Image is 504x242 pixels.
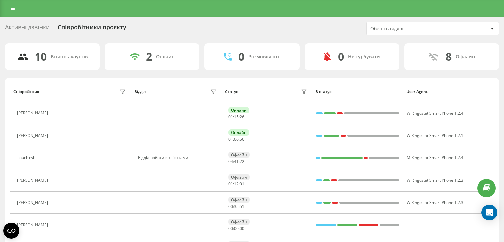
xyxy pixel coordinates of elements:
div: : : [228,115,244,119]
div: Статус [225,90,238,94]
span: 06 [234,136,239,142]
span: 00 [234,226,239,231]
div: : : [228,137,244,142]
div: : : [228,182,244,186]
span: 35 [234,204,239,209]
span: 22 [240,159,244,164]
span: 01 [240,181,244,187]
span: 04 [228,159,233,164]
div: [PERSON_NAME] [17,200,50,205]
div: 10 [35,50,47,63]
span: 26 [240,114,244,120]
button: Open CMP widget [3,223,19,239]
div: Всього акаунтів [51,54,88,60]
span: M Ringostat Smart Phone 1.2.4 [407,155,463,160]
div: Співробітники проєкту [58,24,126,34]
span: 01 [228,114,233,120]
span: W Ringostat Smart Phone 1.2.1 [407,133,463,138]
div: 0 [338,50,344,63]
span: 01 [228,136,233,142]
span: 56 [240,136,244,142]
div: Онлайн [228,107,249,113]
span: 51 [240,204,244,209]
div: [PERSON_NAME] [17,223,50,227]
div: : : [228,204,244,209]
span: 12 [234,181,239,187]
div: Open Intercom Messenger [481,205,497,220]
div: User Agent [406,90,491,94]
div: Співробітник [13,90,39,94]
div: Онлайн [228,129,249,136]
span: 00 [240,226,244,231]
div: Відділ [134,90,146,94]
div: Активні дзвінки [5,24,50,34]
span: 00 [228,204,233,209]
div: 8 [446,50,452,63]
div: Офлайн [228,197,250,203]
span: 00 [228,226,233,231]
div: Розмовляють [248,54,280,60]
div: Touch csb [17,155,37,160]
span: 41 [234,159,239,164]
div: : : [228,226,244,231]
span: 15 [234,114,239,120]
div: : : [228,159,244,164]
span: W Ringostat Smart Phone 1.2.4 [407,110,463,116]
span: 01 [228,181,233,187]
div: Офлайн [228,152,250,158]
div: [PERSON_NAME] [17,133,50,138]
span: W Ringostat Smart Phone 1.2.3 [407,200,463,205]
div: [PERSON_NAME] [17,178,50,183]
div: Офлайн [228,174,250,180]
div: 0 [238,50,244,63]
div: Оберіть відділ [370,26,450,31]
div: Офлайн [228,219,250,225]
div: [PERSON_NAME] [17,111,50,115]
div: В статусі [315,90,400,94]
div: 2 [146,50,152,63]
span: W Ringostat Smart Phone 1.2.3 [407,177,463,183]
div: Відділ роботи з клієнтами [138,155,218,160]
div: Офлайн [456,54,475,60]
div: Онлайн [156,54,175,60]
div: Не турбувати [348,54,380,60]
